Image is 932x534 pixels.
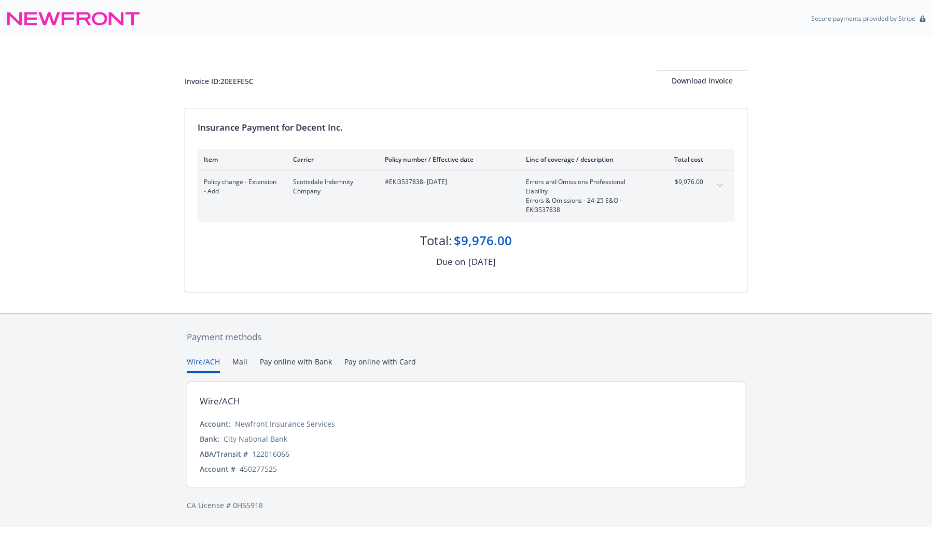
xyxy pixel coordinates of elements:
div: Account # [200,463,235,474]
div: Payment methods [187,330,745,344]
div: Newfront Insurance Services [235,418,335,429]
button: expand content [712,177,728,194]
span: #EKI3537838 - [DATE] [385,177,509,187]
div: Carrier [293,155,368,164]
div: CA License # 0H55918 [187,500,745,511]
span: Scottsdale Indemnity Company [293,177,368,196]
button: Pay online with Card [344,356,416,373]
div: Total cost [664,155,703,164]
span: Policy change - Extension - Add [204,177,276,196]
div: [DATE] [468,255,496,269]
div: Item [204,155,276,164]
div: Policy change - Extension - AddScottsdale Indemnity Company#EKI3537838- [DATE]Errors and Omission... [198,171,734,221]
button: Download Invoice [657,71,747,91]
button: Mail [232,356,247,373]
div: Due on [436,255,465,269]
div: 122016066 [252,448,289,459]
span: $9,976.00 [664,177,703,187]
div: ABA/Transit # [200,448,248,459]
div: Line of coverage / description [526,155,648,164]
span: Errors & Omissions - 24-25 E&O - EKI3537838 [526,196,648,215]
div: Insurance Payment for Decent Inc. [198,121,734,134]
div: Account: [200,418,231,429]
div: Bank: [200,433,219,444]
div: Total: [420,232,452,249]
div: $9,976.00 [454,232,512,249]
div: 450277525 [240,463,277,474]
div: Wire/ACH [200,395,240,408]
div: Invoice ID: 20EEFE5C [185,76,254,87]
div: Policy number / Effective date [385,155,509,164]
button: Pay online with Bank [260,356,332,373]
span: Errors and Omissions Professional LiabilityErrors & Omissions - 24-25 E&O - EKI3537838 [526,177,648,215]
button: Wire/ACH [187,356,220,373]
span: Errors and Omissions Professional Liability [526,177,648,196]
div: City National Bank [224,433,287,444]
p: Secure payments provided by Stripe [811,14,915,23]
